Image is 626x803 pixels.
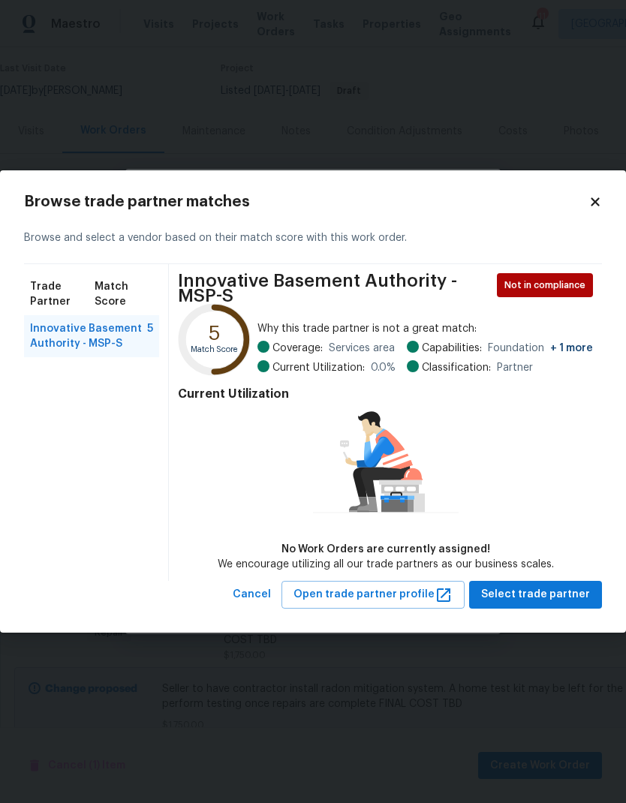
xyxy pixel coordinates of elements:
[30,321,147,351] span: Innovative Basement Authority - MSP-S
[178,273,492,303] span: Innovative Basement Authority - MSP-S
[497,360,533,375] span: Partner
[95,279,153,309] span: Match Score
[469,581,602,609] button: Select trade partner
[233,585,271,604] span: Cancel
[147,321,153,351] span: 5
[218,542,554,557] div: No Work Orders are currently assigned!
[293,585,453,604] span: Open trade partner profile
[281,581,465,609] button: Open trade partner profile
[24,194,588,209] h2: Browse trade partner matches
[30,279,95,309] span: Trade Partner
[504,278,591,293] span: Not in compliance
[550,343,593,353] span: + 1 more
[481,585,590,604] span: Select trade partner
[191,345,239,353] text: Match Score
[371,360,396,375] span: 0.0 %
[24,212,602,264] div: Browse and select a vendor based on their match score with this work order.
[257,321,593,336] span: Why this trade partner is not a great match:
[209,323,221,344] text: 5
[227,581,277,609] button: Cancel
[178,386,593,401] h4: Current Utilization
[218,557,554,572] div: We encourage utilizing all our trade partners as our business scales.
[329,341,395,356] span: Services area
[422,341,482,356] span: Capabilities:
[422,360,491,375] span: Classification:
[272,341,323,356] span: Coverage:
[272,360,365,375] span: Current Utilization:
[488,341,593,356] span: Foundation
